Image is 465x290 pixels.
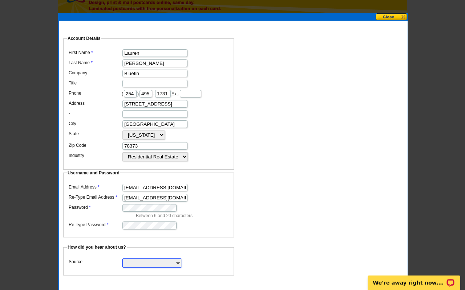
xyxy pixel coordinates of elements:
label: State [69,130,122,137]
label: Source [69,258,122,265]
p: Between 6 and 20 characters [136,212,230,219]
label: First Name [69,49,122,56]
label: Industry [69,152,122,159]
dd: ( ) - Ext. [67,88,230,98]
label: Zip Code [69,142,122,149]
legend: Account Details [67,35,101,42]
legend: How did you hear about us? [67,244,127,250]
label: Company [69,70,122,76]
label: Last Name [69,59,122,66]
label: Password [69,204,122,211]
label: Re-Type Email Address [69,194,122,200]
label: Re-Type Password [69,221,122,228]
legend: Username and Password [67,170,120,176]
label: City [69,120,122,127]
label: Title [69,80,122,86]
label: Phone [69,90,122,96]
label: - [69,110,122,117]
label: Address [69,100,122,107]
label: Email Address [69,184,122,190]
iframe: LiveChat chat widget [363,267,465,290]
